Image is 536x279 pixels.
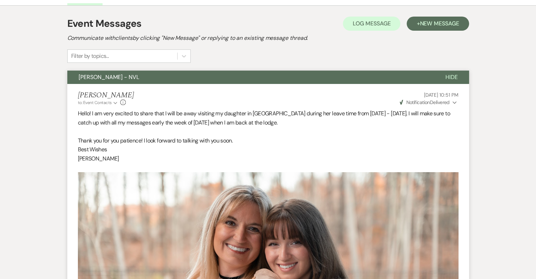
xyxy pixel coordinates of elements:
span: Thank you for you patience! I look forward to talking with you soon. [78,137,233,144]
span: Best Wishes [78,146,107,153]
h2: Communicate with clients by clicking "New Message" or replying to an existing message thread. [67,34,469,42]
button: Hide [434,71,469,84]
span: Hello! I am very excited to share that I will be away visiting my daughter in [GEOGRAPHIC_DATA] d... [78,110,450,126]
span: Notification [406,99,430,105]
span: New Message [420,20,459,27]
span: Delivered [400,99,450,105]
span: to: Event Contacts [78,100,112,105]
span: [DATE] 10:51 PM [424,92,458,98]
h5: [PERSON_NAME] [78,91,134,100]
button: [PERSON_NAME] - NVL [67,71,434,84]
span: [PERSON_NAME] [78,155,119,162]
div: Filter by topics... [71,52,109,60]
button: Log Message [343,17,400,31]
span: [PERSON_NAME] - NVL [79,73,139,81]
button: to: Event Contacts [78,99,118,106]
span: Log Message [353,20,390,27]
span: Hide [445,73,458,81]
button: NotificationDelivered [399,99,458,106]
button: +New Message [407,17,469,31]
h1: Event Messages [67,16,142,31]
